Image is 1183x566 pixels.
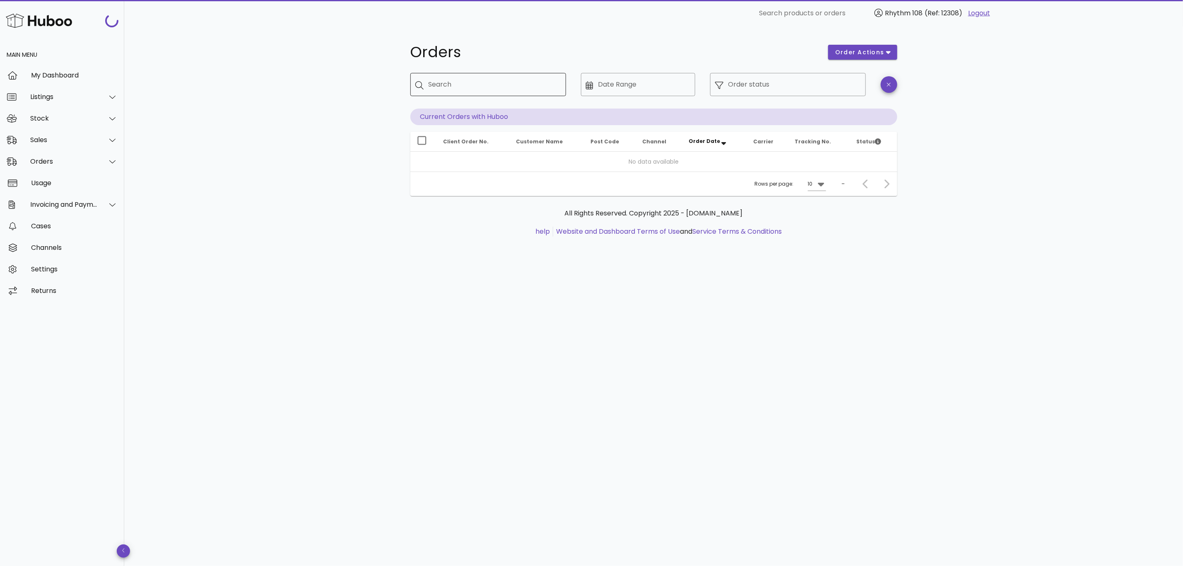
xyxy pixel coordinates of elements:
[410,45,819,60] h1: Orders
[788,132,850,152] th: Tracking No.
[835,48,884,57] span: order actions
[590,138,619,145] span: Post Code
[842,180,845,188] div: –
[808,180,813,188] div: 10
[443,138,489,145] span: Client Order No.
[31,265,118,273] div: Settings
[689,138,720,145] span: Order Date
[437,132,510,152] th: Client Order No.
[556,227,680,236] a: Website and Dashboard Terms of Use
[30,157,98,165] div: Orders
[553,227,782,237] li: and
[31,287,118,295] div: Returns
[747,132,788,152] th: Carrier
[31,244,118,252] div: Channels
[636,132,682,152] th: Channel
[30,93,98,101] div: Listings
[410,152,897,172] td: No data available
[808,177,826,191] div: 10Rows per page:
[795,138,831,145] span: Tracking No.
[692,227,782,236] a: Service Terms & Conditions
[584,132,636,152] th: Post Code
[753,138,773,145] span: Carrier
[417,208,891,218] p: All Rights Reserved. Copyright 2025 - [DOMAIN_NAME]
[31,179,118,187] div: Usage
[968,8,990,18] a: Logout
[856,138,881,145] span: Status
[642,138,666,145] span: Channel
[682,132,747,152] th: Order Date: Sorted descending. Activate to remove sorting.
[885,8,923,18] span: Rhythm 108
[31,222,118,230] div: Cases
[30,201,98,208] div: Invoicing and Payments
[31,71,118,79] div: My Dashboard
[30,114,98,122] div: Stock
[535,227,550,236] a: help
[755,172,826,196] div: Rows per page:
[850,132,897,152] th: Status
[410,109,897,125] p: Current Orders with Huboo
[30,136,98,144] div: Sales
[510,132,584,152] th: Customer Name
[6,12,72,29] img: Huboo Logo
[516,138,563,145] span: Customer Name
[828,45,897,60] button: order actions
[925,8,962,18] span: (Ref: 12308)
